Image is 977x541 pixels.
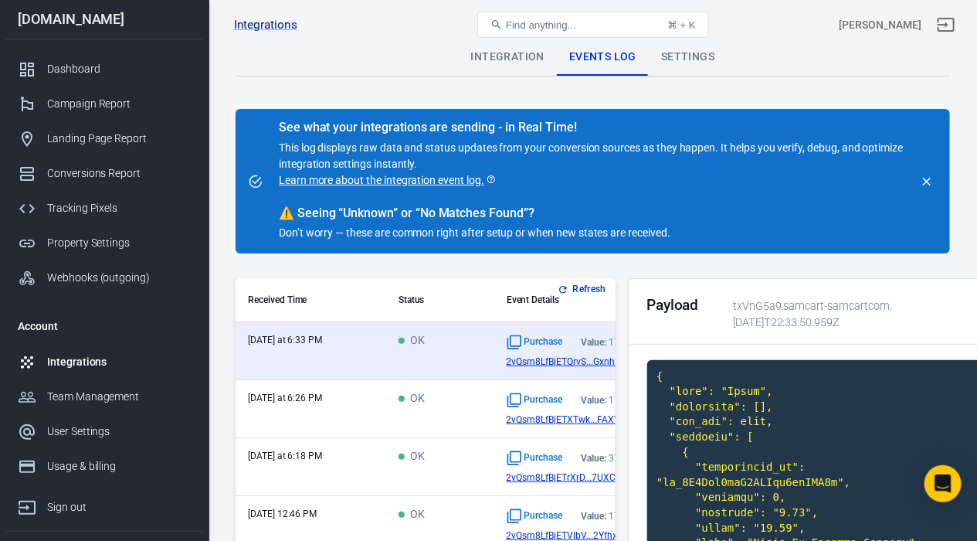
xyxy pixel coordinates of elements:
th: Received Time [236,278,386,322]
div: Conversions Report [47,165,191,182]
div: Integrations [47,354,191,370]
div: Events Log [557,39,649,76]
div: Property Settings [47,235,191,251]
div: Team Management [47,389,191,405]
a: Sign out [5,484,203,525]
span: Standard event name [507,335,563,350]
a: Team Management [5,379,203,414]
a: Sign out [928,6,965,43]
span: Find anything... [506,19,576,31]
span: Standard event name [507,451,563,466]
th: Status [386,278,494,322]
th: Event Details [494,278,699,322]
a: Dashboard [5,52,203,87]
div: Campaign Report [47,96,191,112]
div: Webhooks (outgoing) [47,270,191,286]
a: Tracking Pixels [5,191,203,226]
a: Integrations [234,17,297,33]
div: Tracking Pixels [47,200,191,216]
time: 2025-09-06T12:46:37-04:00 [248,509,317,519]
div: Account id: txVnG5a9 [840,17,921,33]
a: 2vQsm8LfBjETVIbV...2YfhxjT9 [507,530,687,541]
p: Don’t worry — these are common right after setup or when new states are received. [279,225,910,241]
span: 2vQsm8LfBjETXTwkJVUUpWFAXYxkF5 [507,414,639,425]
div: Settings [649,39,727,76]
a: Integrations [5,345,203,379]
div: 174.00 [581,337,638,348]
div: User Settings [47,424,191,440]
span: 2vQsm8LfBjETVIbVoDrc5C2YfhxjT9 [507,530,630,541]
div: Seeing “Unknown” or “No Matches Found”? [279,206,910,221]
a: Landing Page Report [5,121,203,156]
div: [DOMAIN_NAME] [5,12,203,26]
div: Landing Page Report [47,131,191,147]
span: 2vQsm8LfBjETrXrDWGHajg7UXCxkFn [507,472,636,483]
a: Usage & billing [5,449,203,484]
button: Find anything...⌘ + K [477,12,709,38]
span: Standard event name [507,509,563,524]
p: This log displays raw data and status updates from your conversion sources as they happen. It hel... [279,140,910,189]
a: Webhooks (outgoing) [5,260,203,295]
time: 2025-09-08T18:33:50-04:00 [248,335,322,345]
span: OK [399,451,425,464]
a: Learn more about the integration event log. [279,172,497,189]
span: Standard event name [507,393,563,408]
a: Property Settings [5,226,203,260]
div: Usage & billing [47,458,191,475]
button: close [916,171,938,192]
time: 2025-09-08T18:26:21-04:00 [248,393,322,403]
strong: Value: [581,511,606,522]
time: 2025-09-08T18:18:23-04:00 [248,451,322,461]
span: OK [399,335,425,348]
h2: Payload [646,297,699,313]
strong: Value: [581,453,606,464]
a: 2vQsm8LfBjETXTwk...FAXYxkF5 [507,414,687,425]
a: 2vQsm8LfBjETQrvS...GxnhxkFC [507,356,687,367]
button: Refresh [555,281,612,298]
a: Conversions Report [5,156,203,191]
div: Integration [459,39,557,76]
strong: Value: [581,337,606,348]
a: User Settings [5,414,203,449]
span: OK [399,393,425,406]
a: Campaign Report [5,87,203,121]
div: Dashboard [47,61,191,77]
div: 174.00 [581,395,638,406]
div: 37.00 [581,453,633,464]
li: Account [5,308,203,345]
span: OK [399,509,425,522]
a: 2vQsm8LfBjETrXrD...7UXCxkFn [507,472,687,483]
span: 2vQsm8LfBjETQrvSlto9EbGxnhxkFC [507,356,636,367]
strong: Value: [581,395,606,406]
div: Sign out [47,499,191,515]
div: Open Intercom Messenger [924,465,962,502]
div: ⌘ + K [667,19,696,31]
div: 174.00 [581,511,638,522]
span: warning [279,206,294,220]
div: See what your integrations are sending - in Real Time! [279,120,910,135]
